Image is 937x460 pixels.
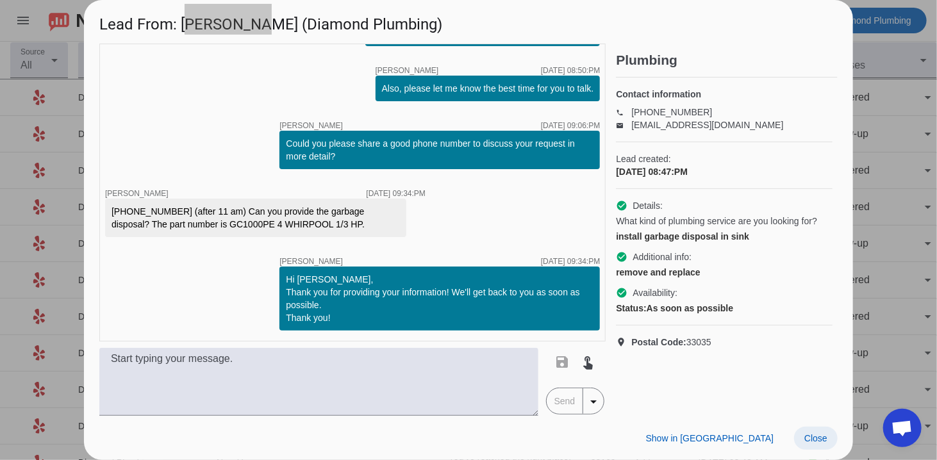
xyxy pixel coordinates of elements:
a: [EMAIL_ADDRESS][DOMAIN_NAME] [631,120,783,130]
mat-icon: touch_app [581,354,596,370]
span: Lead created: [616,152,833,165]
div: remove and replace [616,266,833,279]
span: Show in [GEOGRAPHIC_DATA] [646,433,774,443]
mat-icon: location_on [616,337,631,347]
h2: Plumbing [616,54,838,67]
span: [PERSON_NAME] [279,122,343,129]
mat-icon: email [616,122,631,128]
span: What kind of plumbing service are you looking for? [616,215,817,227]
div: [DATE] 08:47:PM [616,165,833,178]
div: Could you please share a good phone number to discuss your request in more detail?​ [286,137,593,163]
span: [PERSON_NAME] [279,258,343,265]
mat-icon: arrow_drop_down [586,394,601,409]
div: [DATE] 08:50:PM [541,67,600,74]
button: Close [794,427,838,450]
strong: Postal Code: [631,337,686,347]
mat-icon: check_circle [616,287,627,299]
a: [PHONE_NUMBER] [631,107,712,117]
span: Details: [633,199,663,212]
div: [DATE] 09:34:PM [367,190,426,197]
span: [PERSON_NAME] [376,67,439,74]
mat-icon: check_circle [616,251,627,263]
span: [PERSON_NAME] [105,189,169,198]
span: 33035 [631,336,711,349]
span: Additional info: [633,251,692,263]
h4: Contact information [616,88,833,101]
div: install garbage disposal in sink [616,230,833,243]
div: [DATE] 09:34:PM [541,258,600,265]
mat-icon: phone [616,109,631,115]
div: Also, please let me know the best time for you to talk.​ [382,82,594,95]
span: Close [804,433,827,443]
mat-icon: check_circle [616,200,627,211]
div: Open chat [883,409,922,447]
button: Show in [GEOGRAPHIC_DATA] [636,427,784,450]
div: Hi [PERSON_NAME], Thank you for providing your information! We'll get back to you as soon as poss... [286,273,593,324]
div: [DATE] 09:06:PM [541,122,600,129]
span: Availability: [633,286,677,299]
div: As soon as possible [616,302,833,315]
strong: Status: [616,303,646,313]
div: [PHONE_NUMBER] (after 11 am) Can you provide the garbage disposal? The part number is GC1000PE 4 ... [112,205,400,231]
